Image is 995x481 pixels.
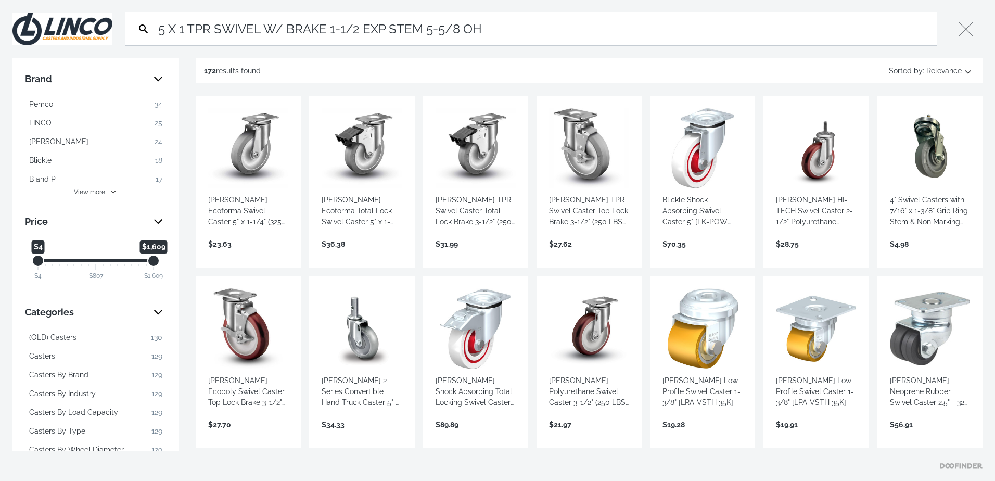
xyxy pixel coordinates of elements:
strong: 172 [204,67,216,75]
div: Maximum Price [147,255,160,267]
div: Minimum Price [32,255,44,267]
span: Brand [25,71,146,87]
img: Close [12,13,112,45]
button: Casters 129 [25,348,167,364]
span: 129 [151,351,162,362]
button: B and P 17 [25,171,167,187]
button: View more [25,187,167,197]
button: Close [949,12,983,46]
span: Casters [29,351,55,362]
div: results found [204,62,261,79]
span: Categories [25,304,146,321]
strong: Sign up and Save 10% On Your Order [44,121,210,131]
span: 17 [156,174,162,185]
span: B and P [29,174,56,185]
span: 18 [155,155,162,166]
span: Price [25,213,146,230]
button: Pemco 34 [25,96,167,112]
div: $4 [34,271,42,281]
span: Casters By Load Capacity [29,407,118,418]
button: (OLD) Casters 130 [25,329,167,346]
span: Relevance [926,62,962,79]
input: Subscribe [16,187,68,206]
span: Casters By Wheel Diameter [29,445,124,455]
span: Pemco [29,99,53,110]
button: Casters By Type 129 [25,423,167,439]
span: 129 [151,370,162,381]
svg: Search [137,23,150,35]
span: 129 [151,426,162,437]
button: Casters By Wheel Diameter 129 [25,441,167,458]
span: 129 [151,445,162,455]
span: 24 [155,136,162,147]
span: 129 [151,388,162,399]
button: Casters By Brand 129 [25,366,167,383]
button: [PERSON_NAME] 24 [25,133,167,150]
div: $807 [89,271,103,281]
span: 34 [155,99,162,110]
span: 130 [151,332,162,343]
span: LINCO [29,118,52,129]
span: Casters By Type [29,426,85,437]
span: (OLD) Casters [29,332,76,343]
div: $1,609 [144,271,163,281]
button: Blickle 18 [25,152,167,169]
button: LINCO 25 [25,115,167,131]
input: Search… [156,12,933,45]
span: View more [74,187,105,197]
span: Casters By Industry [29,388,96,399]
span: 129 [151,407,162,418]
span: [PERSON_NAME] [29,136,88,147]
label: Email Address [16,143,239,156]
span: Blickle [29,155,52,166]
button: Sorted by:Relevance Sort [887,62,974,79]
button: Casters By Industry 129 [25,385,167,402]
span: 25 [155,118,162,129]
svg: Sort [962,65,974,77]
span: Casters By Brand [29,370,88,381]
a: Doofinder home page [940,463,983,469]
button: Casters By Load Capacity 129 [25,404,167,421]
span: Linco Casters & Industrial Supply [74,218,181,226]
